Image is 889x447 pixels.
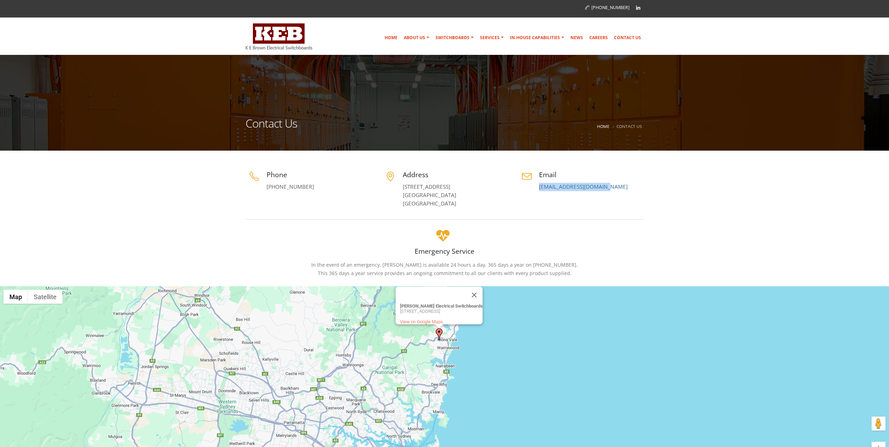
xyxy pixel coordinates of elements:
[539,183,628,190] a: [EMAIL_ADDRESS][DOMAIN_NAME]
[400,303,482,309] strong: [PERSON_NAME] Electrical Switchboards
[585,5,629,10] a: [PHONE_NUMBER]
[466,287,482,303] button: Close
[586,31,611,45] a: Careers
[507,31,567,45] a: In-house Capabilities
[382,31,400,45] a: Home
[403,183,456,207] a: [STREET_ADDRESS][GEOGRAPHIC_DATA][GEOGRAPHIC_DATA]
[403,170,508,179] h4: Address
[267,183,314,190] a: [PHONE_NUMBER]
[539,170,644,179] h4: Email
[400,319,443,324] a: View on Google Maps
[872,417,886,431] button: Drag Pegman onto the map to open Street View
[597,123,610,129] a: Home
[633,2,643,13] a: Linkedin
[568,31,586,45] a: News
[400,303,482,324] div: [STREET_ADDRESS]
[611,31,644,45] a: Contact Us
[28,290,63,304] button: Show satellite imagery
[267,170,371,179] h4: Phone
[401,31,432,45] a: About Us
[433,31,476,45] a: Switchboards
[611,122,642,131] li: Contact Us
[477,31,507,45] a: Services
[246,118,297,138] h1: Contact Us
[246,261,644,277] p: In the event of an emergency, [PERSON_NAME] is available 24 hours a day, 365 days a year on [PHON...
[246,246,644,256] h4: Emergency Service
[246,23,312,50] img: K E Brown Electrical Switchboards
[3,290,28,304] button: Show street map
